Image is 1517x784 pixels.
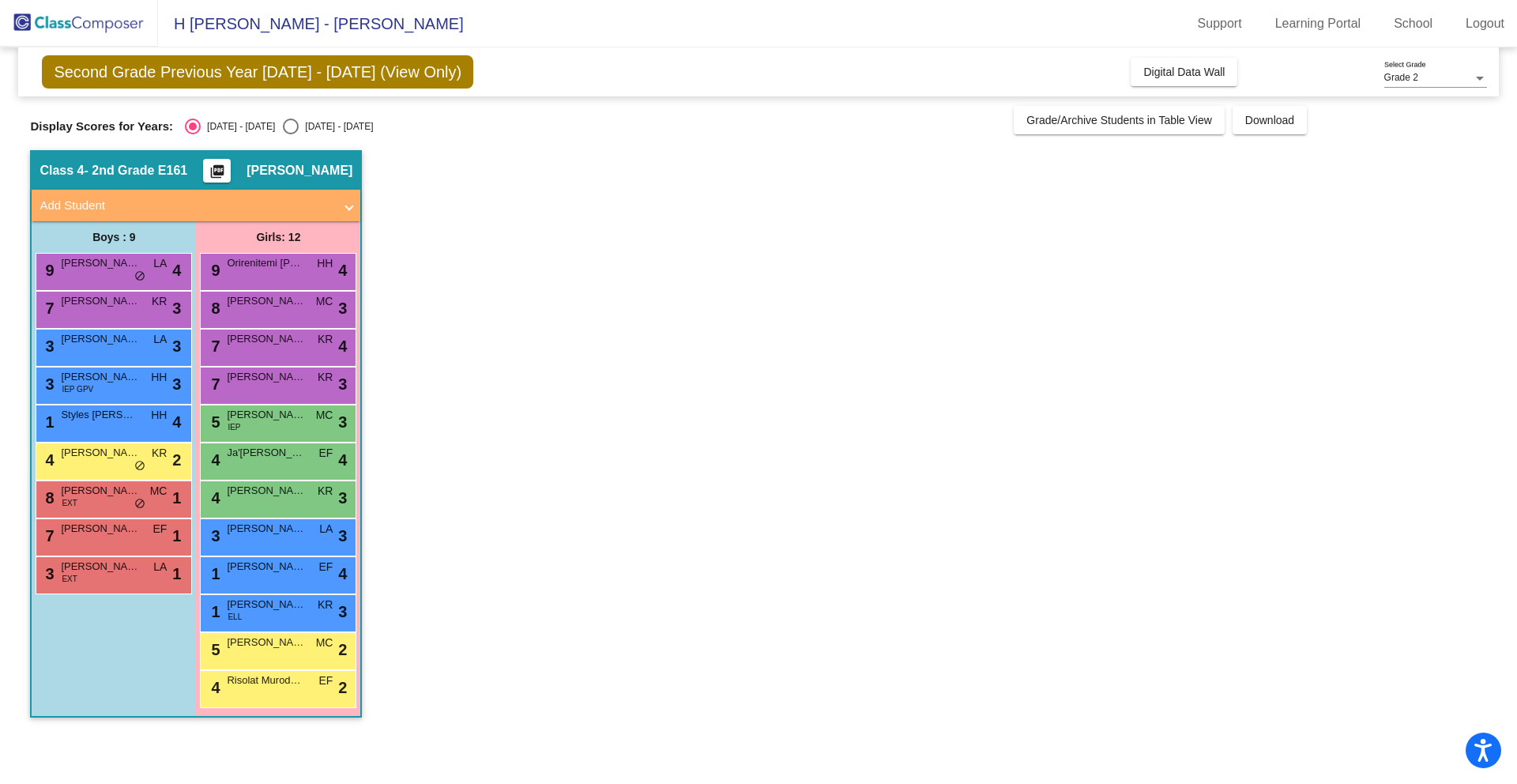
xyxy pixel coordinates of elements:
span: Digital Data Wall [1143,66,1225,78]
span: LA [153,255,167,272]
a: Support [1185,11,1255,36]
span: Second Grade Previous Year [DATE] - [DATE] (View Only) [42,55,473,89]
span: [PERSON_NAME] [227,331,306,347]
span: 8 [41,489,54,507]
span: EF [319,559,333,575]
span: 1 [172,524,181,548]
span: [PERSON_NAME] [61,293,140,309]
span: 4 [172,410,181,434]
span: KR [318,331,333,348]
span: MC [316,293,333,310]
span: [PERSON_NAME] [61,369,140,385]
span: 4 [172,258,181,282]
span: 3 [338,296,347,320]
span: 4 [338,258,347,282]
span: IEP [228,421,240,433]
span: 3 [207,527,220,545]
span: [PERSON_NAME] [61,445,140,461]
span: do_not_disturb_alt [134,460,145,473]
span: [PERSON_NAME] [227,559,306,575]
span: ELL [228,611,242,623]
div: Girls: 12 [196,221,360,253]
span: Styles [PERSON_NAME] [61,407,140,423]
span: [PERSON_NAME] [247,163,352,179]
span: do_not_disturb_alt [134,498,145,511]
button: Digital Data Wall [1131,58,1237,86]
span: 4 [338,448,347,472]
span: [PERSON_NAME] [227,369,306,385]
a: Logout [1453,11,1517,36]
mat-radio-group: Select an option [185,119,373,134]
span: IEP GPV [62,383,93,395]
button: Print Students Details [203,159,231,183]
mat-icon: picture_as_pdf [208,164,227,186]
span: 9 [207,262,220,279]
span: 1 [172,486,181,510]
span: 3 [338,524,347,548]
span: 4 [338,562,347,586]
span: EXT [62,573,77,585]
span: 3 [41,375,54,393]
span: KR [318,483,333,499]
span: 1 [41,413,54,431]
span: EXT [62,497,77,509]
span: [PERSON_NAME] [227,635,306,650]
span: EF [153,521,168,537]
span: 3 [338,600,347,624]
span: 2 [338,638,347,661]
span: [PERSON_NAME] [227,521,306,537]
span: HH [317,255,333,272]
button: Grade/Archive Students in Table View [1014,106,1225,134]
span: [PERSON_NAME] [227,597,306,612]
span: EF [319,673,333,689]
span: KR [318,369,333,386]
span: [PERSON_NAME] [227,407,306,423]
span: 3 [338,372,347,396]
mat-expansion-panel-header: Add Student [32,190,360,221]
span: Download [1245,114,1294,126]
span: 3 [172,296,181,320]
span: Class 4 [40,163,84,179]
span: 4 [338,334,347,358]
span: 3 [338,486,347,510]
span: HH [151,407,167,424]
span: EF [319,445,333,462]
span: 3 [338,410,347,434]
span: - 2nd Grade E161 [84,163,187,179]
span: 7 [207,375,220,393]
div: [DATE] - [DATE] [299,119,373,134]
span: 8 [207,300,220,317]
span: Grade/Archive Students in Table View [1026,114,1212,126]
span: [PERSON_NAME] [227,483,306,499]
span: KR [152,445,167,462]
span: Display Scores for Years: [30,119,173,134]
span: 3 [41,337,54,355]
div: Boys : 9 [32,221,196,253]
div: [DATE] - [DATE] [201,119,275,134]
span: Orirenitemi [PERSON_NAME] [227,255,306,271]
span: 7 [207,337,220,355]
span: KR [152,293,167,310]
span: 5 [207,413,220,431]
span: do_not_disturb_alt [134,270,145,283]
span: 1 [207,603,220,620]
span: MC [150,483,168,499]
span: H [PERSON_NAME] - [PERSON_NAME] [158,11,464,36]
span: 3 [41,565,54,582]
span: 7 [41,527,54,545]
a: School [1381,11,1445,36]
span: 4 [207,451,220,469]
span: KR [318,597,333,613]
span: LA [153,331,167,348]
span: 4 [207,679,220,696]
span: MC [316,635,333,651]
span: MC [316,407,333,424]
button: Download [1233,106,1307,134]
span: 9 [41,262,54,279]
span: [PERSON_NAME] [61,483,140,499]
span: 5 [207,641,220,658]
mat-panel-title: Add Student [40,197,333,215]
span: Grade 2 [1384,72,1418,83]
span: 4 [41,451,54,469]
span: 1 [207,565,220,582]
